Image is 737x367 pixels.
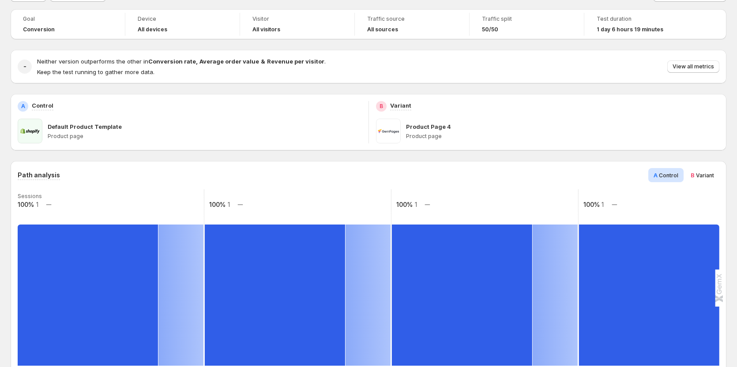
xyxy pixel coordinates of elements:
[406,122,451,131] p: Product Page 4
[21,103,25,110] h2: A
[48,122,122,131] p: Default Product Template
[367,26,398,33] h4: All sources
[138,15,227,22] span: Device
[138,15,227,34] a: DeviceAll devices
[138,26,167,33] h4: All devices
[37,68,154,75] span: Keep the test running to gather more data.
[691,172,695,179] span: B
[367,15,457,34] a: Traffic sourceAll sources
[667,60,719,73] button: View all metrics
[482,15,572,22] span: Traffic split
[148,58,196,65] strong: Conversion rate
[48,133,361,140] p: Product page
[390,101,411,110] p: Variant
[252,15,342,22] span: Visitor
[18,201,34,208] text: 100%
[32,101,53,110] p: Control
[654,172,658,179] span: A
[597,15,687,22] span: Test duration
[602,201,604,208] text: 1
[482,26,498,33] span: 50/50
[252,15,342,34] a: VisitorAll visitors
[23,15,113,34] a: GoalConversion
[267,58,324,65] strong: Revenue per visitor
[37,58,326,65] span: Neither version outperforms the other in .
[482,15,572,34] a: Traffic split50/50
[18,171,60,180] h3: Path analysis
[196,58,198,65] strong: ,
[209,201,226,208] text: 100%
[579,225,719,366] path: Completed checkout: 1
[597,26,663,33] span: 1 day 6 hours 19 minutes
[205,225,345,366] path: Added to cart: 1
[597,15,687,34] a: Test duration1 day 6 hours 19 minutes
[696,172,714,179] span: Variant
[18,193,42,199] text: Sessions
[583,201,600,208] text: 100%
[415,201,417,208] text: 1
[23,26,55,33] span: Conversion
[376,119,401,143] img: Product Page 4
[252,26,280,33] h4: All visitors
[659,172,678,179] span: Control
[36,201,38,208] text: 1
[18,119,42,143] img: Default Product Template
[406,133,720,140] p: Product page
[261,58,265,65] strong: &
[23,15,113,22] span: Goal
[380,103,383,110] h2: B
[673,63,714,70] span: View all metrics
[228,201,230,208] text: 1
[367,15,457,22] span: Traffic source
[396,201,413,208] text: 100%
[199,58,259,65] strong: Average order value
[23,62,26,71] h2: -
